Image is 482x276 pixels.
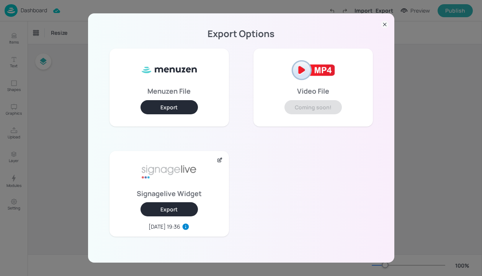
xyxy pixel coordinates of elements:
[141,202,198,216] button: Export
[97,31,385,36] p: Export Options
[147,88,191,94] p: Menuzen File
[297,88,329,94] p: Video File
[284,55,342,85] img: mp4-2af2121e.png
[149,222,180,231] div: [DATE] 19:36
[141,55,198,85] img: ml8WC8f0XxQ8HKVnnVUe7f5Gv1vbApsJzyFa2MjOoB8SUy3kBkfteYo5TIAmtfcjWXsj8oHYkuYqrJRUn+qckOrNdzmSzIzkA...
[141,100,198,114] button: Export
[182,223,190,231] svg: Last export widget in this device
[141,157,198,188] img: signage-live-aafa7296.png
[137,191,202,196] p: Signagelive Widget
